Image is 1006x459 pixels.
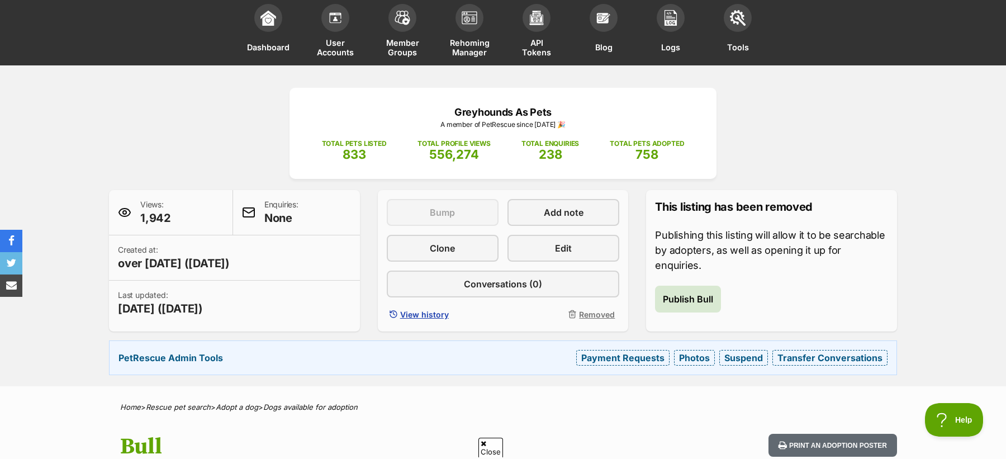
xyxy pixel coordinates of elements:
a: View history [387,306,499,323]
span: Logs [661,37,680,57]
span: 238 [539,147,562,162]
span: Tools [727,37,749,57]
img: tools-icon-677f8b7d46040df57c17cb185196fc8e01b2b03676c49af7ba82c462532e62ee.svg [730,10,746,26]
span: View history [400,309,449,320]
a: Dogs available for adoption [263,403,358,411]
button: Bump [387,199,499,226]
a: Transfer Conversations [772,350,888,366]
iframe: Help Scout Beacon - Open [925,403,984,437]
a: Clone [387,235,499,262]
img: blogs-icon-e71fceff818bbaa76155c998696f2ea9b8fc06abc828b24f45ee82a475c2fd99.svg [596,10,611,26]
a: Photos [674,350,715,366]
span: API Tokens [517,37,556,57]
span: Removed [579,309,615,320]
span: Rehoming Manager [450,37,490,57]
p: Views: [140,199,171,226]
span: Edit [555,242,572,255]
img: logs-icon-5bf4c29380941ae54b88474b1138927238aebebbc450bc62c8517511492d5a22.svg [663,10,678,26]
span: Member Groups [383,37,422,57]
p: This listing has been removed [655,199,888,215]
a: Home [120,403,141,411]
p: Created at: [118,244,230,271]
p: Publishing this listing will allow it to be searchable by adopters, as well as opening it up for ... [655,228,888,273]
span: 758 [635,147,658,162]
span: Clone [430,242,455,255]
span: Bump [430,206,455,219]
p: Last updated: [118,290,203,316]
img: members-icon-d6bcda0bfb97e5ba05b48644448dc2971f67d37433e5abca221da40c41542bd5.svg [328,10,343,26]
a: Edit [507,235,619,262]
p: TOTAL PETS LISTED [322,139,387,149]
a: Payment Requests [576,350,670,366]
span: Add note [544,206,583,219]
button: Removed [507,306,619,323]
img: dashboard-icon-eb2f2d2d3e046f16d808141f083e7271f6b2e854fb5c12c21221c1fb7104beca.svg [260,10,276,26]
img: team-members-icon-5396bd8760b3fe7c0b43da4ab00e1e3bb1a5d9ba89233759b79545d2d3fc5d0d.svg [395,11,410,25]
p: TOTAL PROFILE VIEWS [417,139,491,149]
div: > > > [92,403,914,411]
a: Add note [507,199,619,226]
span: [DATE] ([DATE]) [118,301,203,316]
span: Conversations (0) [464,277,542,291]
span: User Accounts [316,37,355,57]
a: Suspend [719,350,768,366]
a: Rescue pet search [146,403,211,411]
img: group-profile-icon-3fa3cf56718a62981997c0bc7e787c4b2cf8bcc04b72c1350f741eb67cf2f40e.svg [462,11,477,25]
span: 1,942 [140,210,171,226]
p: TOTAL ENQUIRIES [521,139,579,149]
button: Publish Bull [655,286,721,313]
span: 833 [343,147,366,162]
p: A member of PetRescue since [DATE] 🎉 [306,120,700,130]
span: over [DATE] ([DATE]) [118,255,230,271]
span: Blog [595,37,613,57]
img: api-icon-849e3a9e6f871e3acf1f60245d25b4cd0aad652aa5f5372336901a6a67317bd8.svg [529,10,544,26]
p: Enquiries: [264,199,298,226]
p: Greyhounds As Pets [306,105,700,120]
span: 556,274 [429,147,479,162]
a: Adopt a dog [216,403,258,411]
span: Close [478,438,503,457]
span: Dashboard [247,37,290,57]
span: Publish Bull [663,292,713,306]
strong: PetRescue Admin Tools [118,353,223,363]
button: Print an adoption poster [768,434,897,457]
span: None [264,210,298,226]
p: TOTAL PETS ADOPTED [610,139,684,149]
a: Conversations (0) [387,271,620,297]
